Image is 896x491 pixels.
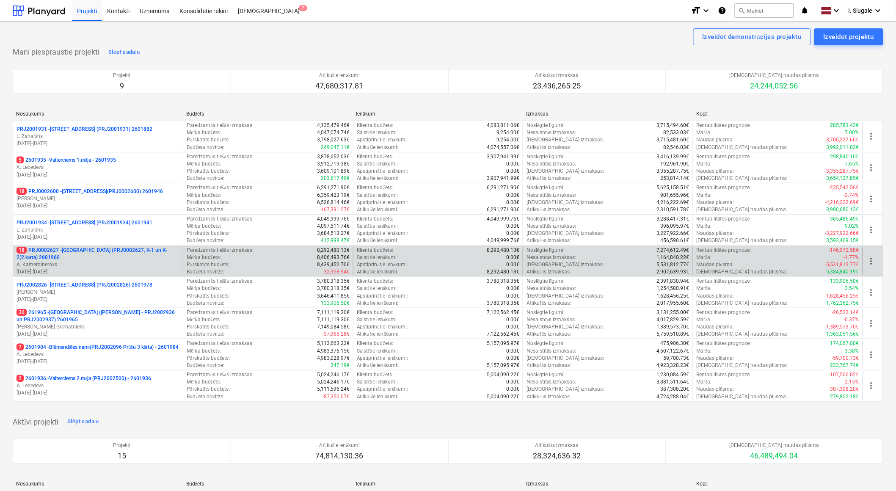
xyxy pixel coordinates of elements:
p: 133,906.50€ [321,300,350,307]
p: 285,783.43€ [830,122,859,129]
p: Saistītie ienākumi : [357,223,398,230]
p: -3,227,922.66€ [825,230,859,237]
p: Naudas plūsma : [697,261,734,268]
p: Budžeta novirze : [187,300,224,307]
span: more_vert [866,256,877,266]
p: -3,706,227.60€ [825,136,859,143]
div: Izveidot projektu [824,31,874,42]
button: Meklēt [735,3,794,18]
span: I. Siugale [849,7,872,14]
i: notifications [801,6,809,16]
p: 4,135,479.46€ [317,122,350,129]
p: Budžeta novirze : [187,268,224,276]
p: 7.00% [845,129,859,136]
p: 7,149,084.58€ [317,323,350,331]
p: 4,017,829.59€ [657,316,689,323]
p: Saistītie ienākumi : [357,160,398,168]
p: Apstiprinātie ienākumi : [357,136,408,143]
p: 6,359,423.19€ [317,192,350,199]
p: 23,436,265.25 [533,81,581,91]
p: Noslēgtie līgumi : [527,278,565,285]
p: 1,628,456.25€ [657,292,689,300]
p: Marža : [697,160,712,168]
p: 3,907,941.99€ [487,153,519,160]
p: -3.74% [844,192,859,199]
p: PRJ0002627 - [GEOGRAPHIC_DATA] (PRJ0002627, K-1 un K-2(2.kārta) 2601960 [17,247,179,261]
p: [DEMOGRAPHIC_DATA] naudas plūsma : [697,237,788,244]
button: Izveidot projektu [814,28,883,45]
p: Noslēgtie līgumi : [527,153,565,160]
p: Atlikušie ienākumi : [357,144,399,151]
p: Naudas plūsma : [697,230,734,237]
p: Nesaistītās izmaksas : [527,254,576,261]
p: 3,715,481.60€ [657,136,689,143]
p: Klienta budžets : [357,247,393,254]
p: Marža : [697,285,712,292]
p: Marža : [697,129,712,136]
p: Rentabilitātes prognoze : [697,215,751,223]
p: Budžeta novirze : [187,237,224,244]
i: keyboard_arrow_down [832,6,842,16]
p: 4,083,811.06€ [487,122,519,129]
p: 24,244,052.56 [730,81,819,91]
p: Apstiprinātie ienākumi : [357,323,408,331]
p: Mērķa budžets : [187,160,221,168]
p: 7,122,562.45€ [487,309,519,316]
p: Klienta budžets : [357,153,393,160]
p: 0.00€ [506,261,519,268]
p: Rentabilitātes prognoze : [697,309,751,316]
span: search [739,7,745,14]
p: 3.54% [845,285,859,292]
p: A. Lebedevs [17,382,179,389]
p: Marža : [697,316,712,323]
p: -32,958.94€ [323,268,350,276]
p: [DEMOGRAPHIC_DATA] naudas plūsma : [697,144,788,151]
p: 8,292,480.13€ [487,247,519,254]
span: 18 [17,247,27,254]
p: [DEMOGRAPHIC_DATA] naudas plūsma : [697,300,788,307]
p: Saistītie ienākumi : [357,316,398,323]
p: 0.00€ [506,230,519,237]
div: Izmaksas [526,111,689,117]
p: Atlikušās izmaksas : [527,144,571,151]
span: 2 [17,375,24,382]
div: Nosaukums [16,111,179,117]
p: Budžeta novirze : [187,175,224,182]
p: Pārskatīts budžets : [187,199,230,206]
p: 4,216,222.69€ [657,199,689,206]
p: -1.77% [844,254,859,261]
p: Mērķa budžets : [187,192,221,199]
p: 82,533.03€ [664,129,689,136]
p: Marža : [697,192,712,199]
p: Mērķa budžets : [187,129,221,136]
div: 18PRJ0002600 -[STREET_ADDRESS](PRJ0002600) 2601946[PERSON_NAME][DATE]-[DATE] [17,188,179,210]
p: 0.00€ [506,292,519,300]
span: 36 [17,309,27,316]
p: -1,628,456.25€ [825,292,859,300]
p: Nesaistītās izmaksas : [527,160,576,168]
p: Atlikušie ienākumi : [357,300,399,307]
p: Paredzamās tiešās izmaksas : [187,215,253,223]
p: Rentabilitātes prognoze : [697,278,751,285]
p: Klienta budžets : [357,309,393,316]
p: 9,254.00€ [496,129,519,136]
p: 901,655.96€ [661,192,689,199]
p: L. Zaharāns [17,226,179,234]
p: Nesaistītās izmaksas : [527,129,576,136]
span: more_vert [866,225,877,235]
span: more_vert [866,381,877,391]
p: 5,531,812.77€ [657,261,689,268]
span: more_vert [866,194,877,204]
p: PRJ2001934 - [STREET_ADDRESS] (PRJ2001934) 2601941 [17,219,152,226]
p: 249,047.11€ [321,144,350,151]
p: 7.65% [845,160,859,168]
p: 2,391,830.94€ [657,278,689,285]
p: Atlikušie ienākumi [316,72,364,79]
p: 3,992,011.02€ [827,144,859,151]
p: 4,097,511.74€ [317,223,350,230]
p: Marža : [697,254,712,261]
p: PRJ0002600 - [STREET_ADDRESS](PRJ0002600) 2601946 [17,188,163,195]
p: [DEMOGRAPHIC_DATA] izmaksas : [527,168,604,175]
span: more_vert [866,318,877,328]
p: -4,216,222.69€ [825,199,859,206]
